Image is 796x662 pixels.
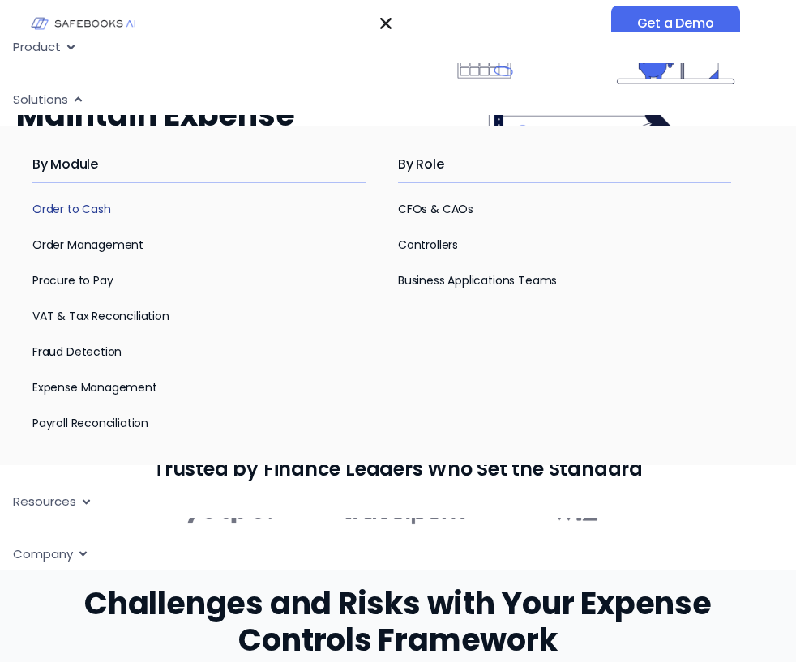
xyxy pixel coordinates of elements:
a: Get a Demo [611,6,740,41]
h2: By Module [32,146,366,182]
span: Solutions [13,91,68,109]
h2: Challenges and Risks with Your Expense Controls Framework​ [15,585,781,658]
a: Order Management [32,237,143,253]
a: VAT & Tax Reconciliation [32,308,169,324]
nav: Menu [161,15,610,32]
span: Resources [13,493,76,511]
a: Procure to Pay [32,272,113,288]
span: Get a Demo [637,15,714,32]
a: Payroll Reconciliation [32,415,148,431]
a: Fraud Detection [32,344,122,360]
h2: By Role [398,146,731,182]
a: CFOs & CAOs [398,201,473,217]
a: Expense Management [32,379,157,395]
span: Product [13,38,61,57]
a: Controllers [398,237,458,253]
button: Menu Toggle [378,15,394,32]
a: Business Applications Teams [398,272,557,288]
span: Company [13,545,73,564]
a: Order to Cash [32,201,111,217]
